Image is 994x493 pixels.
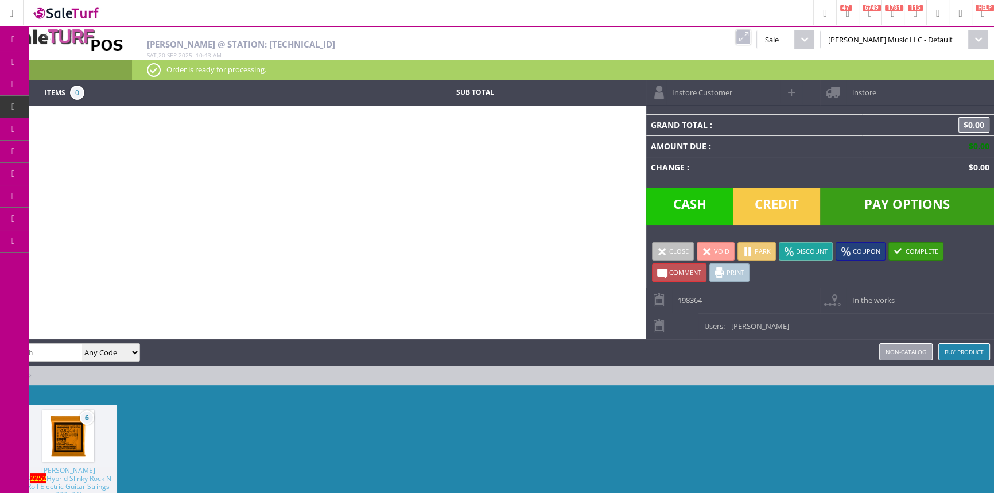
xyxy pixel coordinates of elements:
span: 0 [70,86,84,100]
input: Search [5,344,82,360]
span: 6749 [863,5,881,11]
span: 198364 [672,288,702,305]
span: Pay Options [820,188,994,225]
span: $0.00 [958,117,989,133]
span: 47 [840,5,852,11]
span: 10 [196,51,203,59]
h2: [PERSON_NAME] @ Station: [TECHNICAL_ID] [147,40,644,49]
span: Comment [669,268,701,277]
span: , : [147,51,222,59]
a: Park [737,242,776,261]
span: instore [846,80,876,98]
span: Instore Customer [666,80,732,98]
td: Amount Due : [646,135,863,157]
span: 2025 [178,51,192,59]
span: 43 [204,51,211,59]
span: -[PERSON_NAME] [729,321,789,331]
span: In the works [846,288,894,305]
p: Order is ready for processing. [147,63,979,76]
span: [PERSON_NAME] Music LLC - Default [820,30,969,49]
span: am [213,51,222,59]
a: Complete [888,242,943,261]
span: Cash [646,188,733,225]
span: 2252 [30,473,46,483]
img: SaleTurf [32,5,101,21]
span: 20 [158,51,165,59]
span: Sep [167,51,177,59]
span: Credit [733,188,820,225]
span: $0.00 [964,141,989,152]
span: Sat [147,51,157,59]
span: $0.00 [964,162,989,173]
span: Items [45,86,65,98]
td: Grand Total : [646,114,863,135]
span: 115 [908,5,923,11]
span: Users: [698,313,789,331]
a: Buy Product [938,343,990,360]
a: Print [709,263,750,282]
a: Void [697,242,735,261]
td: Sub Total [387,86,562,100]
span: Sale [756,30,794,49]
a: Discount [779,242,833,261]
span: 6 [80,410,94,425]
span: HELP [976,5,994,11]
span: - [725,321,727,331]
td: Change : [646,157,863,178]
a: Non-catalog [879,343,933,360]
span: 1781 [885,5,903,11]
a: Coupon [836,242,886,261]
a: Close [652,242,694,261]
